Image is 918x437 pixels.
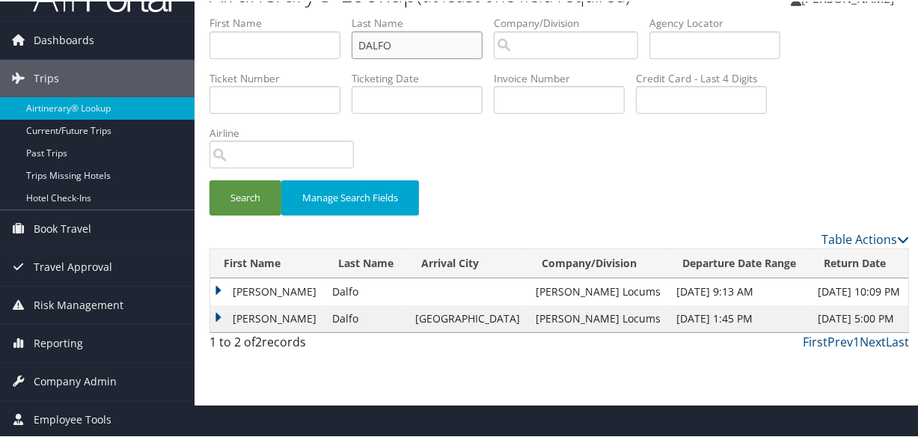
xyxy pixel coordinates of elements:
[886,332,909,349] a: Last
[669,304,810,331] td: [DATE] 1:45 PM
[352,14,494,29] label: Last Name
[34,400,111,437] span: Employee Tools
[209,14,352,29] label: First Name
[494,70,636,85] label: Invoice Number
[281,179,419,214] button: Manage Search Fields
[34,20,94,58] span: Dashboards
[34,209,91,246] span: Book Travel
[325,304,408,331] td: Dalfo
[821,230,909,246] a: Table Actions
[325,248,408,277] th: Last Name: activate to sort column ascending
[528,248,669,277] th: Company/Division
[408,248,528,277] th: Arrival City: activate to sort column ascending
[352,70,494,85] label: Ticketing Date
[34,58,59,96] span: Trips
[860,332,886,349] a: Next
[34,285,123,323] span: Risk Management
[669,277,810,304] td: [DATE] 9:13 AM
[827,332,853,349] a: Prev
[636,70,778,85] label: Credit Card - Last 4 Digits
[209,70,352,85] label: Ticket Number
[255,332,262,349] span: 2
[810,304,908,331] td: [DATE] 5:00 PM
[853,332,860,349] a: 1
[810,277,908,304] td: [DATE] 10:09 PM
[494,14,649,29] label: Company/Division
[209,331,367,357] div: 1 to 2 of records
[210,277,325,304] td: [PERSON_NAME]
[803,332,827,349] a: First
[810,248,908,277] th: Return Date: activate to sort column ascending
[408,304,528,331] td: [GEOGRAPHIC_DATA]
[528,304,669,331] td: [PERSON_NAME] Locums
[210,304,325,331] td: [PERSON_NAME]
[669,248,810,277] th: Departure Date Range: activate to sort column ascending
[34,323,83,361] span: Reporting
[34,361,117,399] span: Company Admin
[34,247,112,284] span: Travel Approval
[210,248,325,277] th: First Name: activate to sort column ascending
[209,179,281,214] button: Search
[209,124,365,139] label: Airline
[649,14,792,29] label: Agency Locator
[528,277,669,304] td: [PERSON_NAME] Locums
[325,277,408,304] td: Dalfo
